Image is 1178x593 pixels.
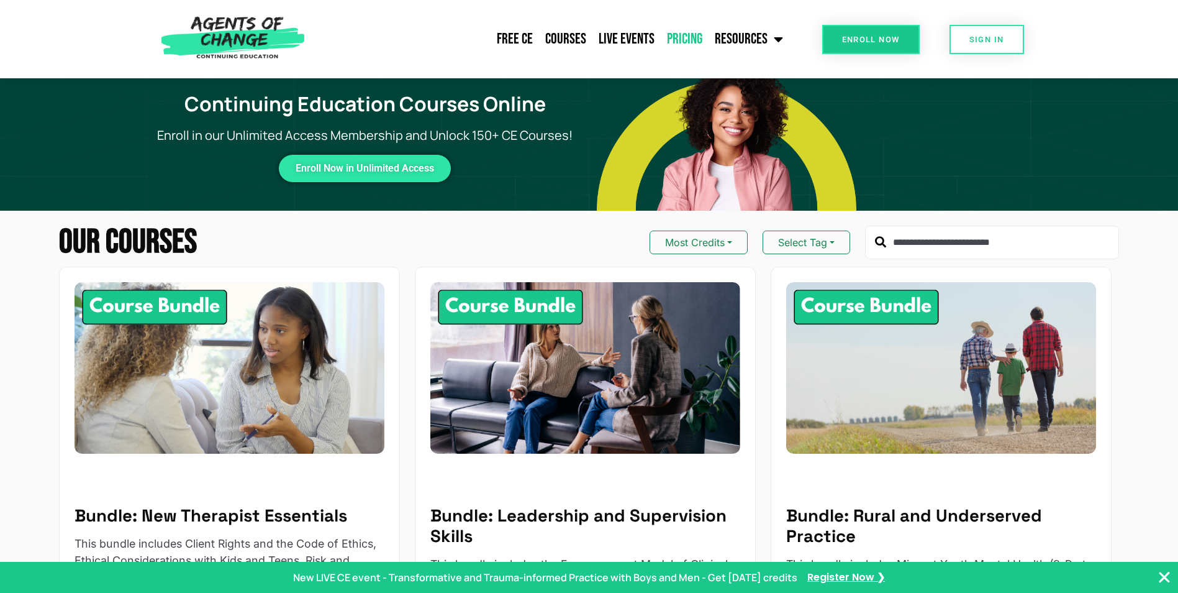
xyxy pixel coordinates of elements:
[661,24,709,55] a: Pricing
[786,282,1097,454] img: Rural and Underserved Practice - 8 Credit CE Bundle
[709,24,789,55] a: Resources
[430,505,741,546] h5: Bundle: Leadership and Supervision Skills
[141,126,589,145] p: Enroll in our Unlimited Access Membership and Unlock 150+ CE Courses!
[75,536,385,569] p: This bundle includes Client Rights and the Code of Ethics, Ethical Considerations with Kids and T...
[430,556,741,589] p: This bundle includes the Empowerment Model of Clinical Supervision, Extra Income and Business Ski...
[842,35,900,44] span: Enroll Now
[807,570,885,586] a: Register Now ❯
[1157,570,1172,585] button: Close Banner
[75,505,385,526] h5: Bundle: New Therapist Essentials
[148,92,581,116] h1: Continuing Education Courses Online
[279,155,451,182] a: Enroll Now in Unlimited Access
[430,282,741,454] img: Leadership and Supervision Skills - 8 Credit CE Bundle
[822,25,920,54] a: Enroll Now
[969,35,1004,44] span: SIGN IN
[539,24,592,55] a: Courses
[949,25,1024,54] a: SIGN IN
[75,282,385,454] img: New Therapist Essentials - 10 Credit CE Bundle
[786,556,1097,589] p: This bundle includes Migrant Youth Mental Health (3-Part Series), Native American Mental Health, ...
[293,570,797,585] p: New LIVE CE event - Transformative and Trauma-informed Practice with Boys and Men - Get [DATE] cr...
[296,165,434,172] span: Enroll Now in Unlimited Access
[650,231,748,254] button: Most Credits
[311,24,789,55] nav: Menu
[592,24,661,55] a: Live Events
[786,505,1097,546] h5: Bundle: Rural and Underserved Practice
[763,231,850,254] button: Select Tag
[491,24,539,55] a: Free CE
[59,226,197,259] h2: Our Courses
